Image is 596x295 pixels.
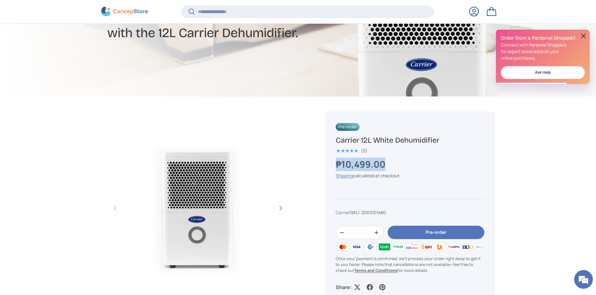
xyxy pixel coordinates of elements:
[351,209,360,215] span: SKU:
[354,268,397,273] a: Terms and Conditions
[336,147,367,154] a: 5.0 out of 5.0 stars (5)
[336,158,387,170] strong: ₱10,499.00
[361,209,386,215] span: 2001001480
[364,242,377,252] img: gcash
[336,135,484,145] h1: Carrier 12L White Dehumidifier
[388,226,484,239] button: Pre-order
[433,242,447,252] img: ubp
[447,242,461,252] img: qrph
[103,3,118,18] div: Minimize live chat window
[336,283,352,291] p: Share:
[3,170,119,192] textarea: Type your message and hit 'Enter'
[336,148,358,154] div: 5.0 out of 5.0 stars
[336,209,349,215] a: Carrier
[475,242,488,252] img: metrobank
[501,35,585,42] h2: Order from a Personal Shopper!
[419,242,433,252] img: bpi
[405,242,419,252] img: billease
[461,242,475,252] img: bdo
[336,123,359,131] span: Pre-order
[33,35,105,43] div: Chat with us now
[36,79,86,142] span: We're online!
[391,242,405,252] img: maya
[501,66,585,79] a: Ask Help
[501,42,585,61] p: Connect with Personal Shoppers for expert assistance on your online purchases.
[336,173,353,179] a: Shipping
[361,148,367,153] div: (5)
[336,148,358,154] span: ★★★★★
[336,242,349,252] img: master
[336,172,484,179] div: calculated at checkout.
[350,242,364,252] img: visa
[101,7,148,17] img: ConcepStore
[377,242,391,252] img: grabpay
[336,256,484,274] p: Once your payment is confirmed, we'll process your order right away to get it to you faster. Plea...
[349,209,386,215] span: |
[107,8,348,42] h2: Provide a Healthier Indoor Space with the 12L Carrier Dehumidifier.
